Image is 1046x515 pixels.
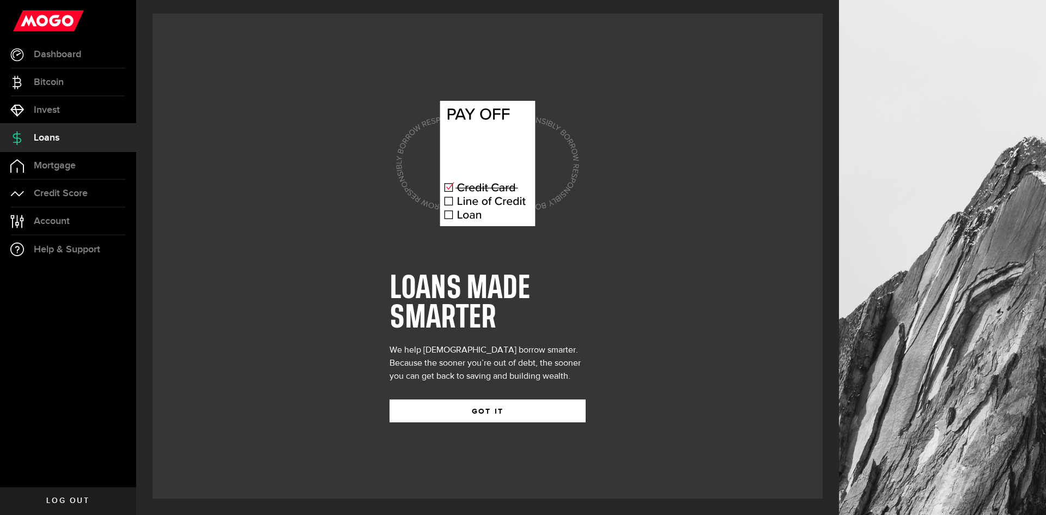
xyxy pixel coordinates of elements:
span: Account [34,216,70,226]
span: Bitcoin [34,77,64,87]
button: GOT IT [390,399,586,422]
div: We help [DEMOGRAPHIC_DATA] borrow smarter. Because the sooner you’re out of debt, the sooner you ... [390,344,586,383]
span: Invest [34,105,60,115]
span: Loans [34,133,59,143]
span: Dashboard [34,50,81,59]
span: Credit Score [34,189,88,198]
span: Mortgage [34,161,76,171]
h1: LOANS MADE SMARTER [390,274,586,333]
span: Help & Support [34,245,100,255]
span: Log out [46,497,89,505]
